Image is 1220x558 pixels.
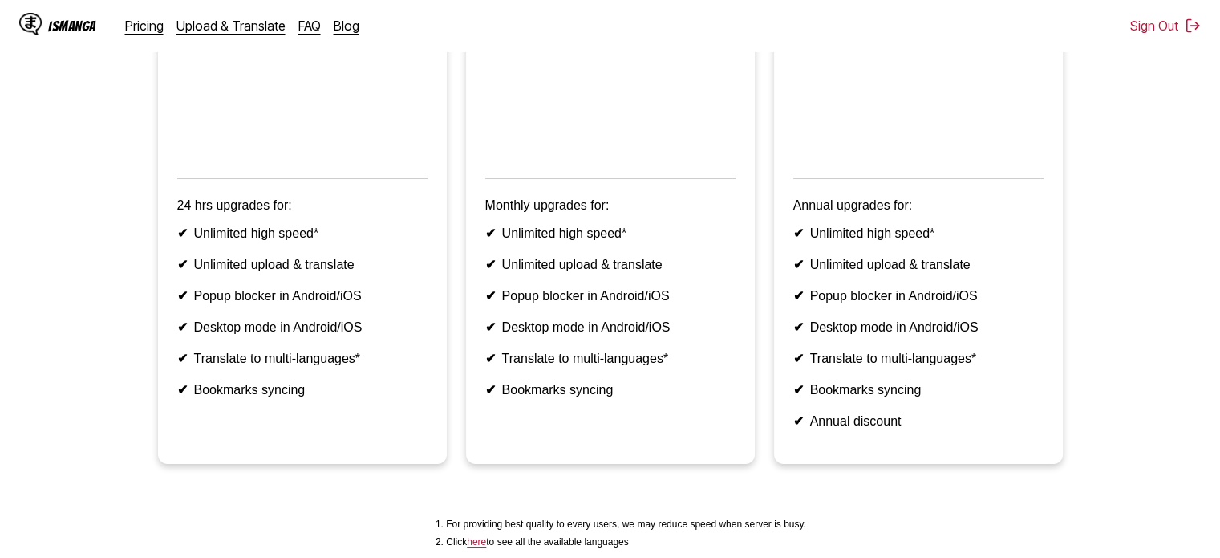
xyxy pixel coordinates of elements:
[793,226,804,240] b: ✔
[334,18,359,34] a: Blog
[793,383,804,397] b: ✔
[485,352,496,365] b: ✔
[177,257,428,272] li: Unlimited upload & translate
[177,320,428,335] li: Desktop mode in Android/iOS
[48,18,96,34] div: IsManga
[793,414,804,428] b: ✔
[177,383,188,397] b: ✔
[1185,18,1201,34] img: Sign out
[793,50,1044,156] iframe: PayPal
[485,351,736,366] li: Translate to multi-languages*
[793,382,1044,397] li: Bookmarks syncing
[793,320,804,334] b: ✔
[485,226,736,241] li: Unlimited high speed*
[793,352,804,365] b: ✔
[485,288,736,303] li: Popup blocker in Android/iOS
[177,226,428,241] li: Unlimited high speed*
[485,257,736,272] li: Unlimited upload & translate
[467,536,486,548] a: Available languages
[1130,18,1201,34] button: Sign Out
[793,258,804,271] b: ✔
[793,413,1044,429] li: Annual discount
[298,18,321,34] a: FAQ
[485,50,736,156] iframe: PayPal
[485,320,496,334] b: ✔
[485,320,736,335] li: Desktop mode in Android/iOS
[177,258,188,271] b: ✔
[446,519,806,530] li: For providing best quality to every users, we may reduce speed when server is busy.
[177,352,188,365] b: ✔
[485,289,496,303] b: ✔
[177,351,428,366] li: Translate to multi-languages*
[446,536,806,548] li: Click to see all the available languages
[793,257,1044,272] li: Unlimited upload & translate
[177,382,428,397] li: Bookmarks syncing
[793,289,804,303] b: ✔
[485,383,496,397] b: ✔
[177,288,428,303] li: Popup blocker in Android/iOS
[793,198,1044,213] p: Annual upgrades for:
[125,18,164,34] a: Pricing
[485,226,496,240] b: ✔
[793,226,1044,241] li: Unlimited high speed*
[485,258,496,271] b: ✔
[485,382,736,397] li: Bookmarks syncing
[177,50,428,156] iframe: PayPal
[793,351,1044,366] li: Translate to multi-languages*
[793,288,1044,303] li: Popup blocker in Android/iOS
[177,226,188,240] b: ✔
[177,198,428,213] p: 24 hrs upgrades for:
[19,13,125,39] a: IsManga LogoIsManga
[177,289,188,303] b: ✔
[793,320,1044,335] li: Desktop mode in Android/iOS
[176,18,286,34] a: Upload & Translate
[177,320,188,334] b: ✔
[485,198,736,213] p: Monthly upgrades for:
[19,13,42,35] img: IsManga Logo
